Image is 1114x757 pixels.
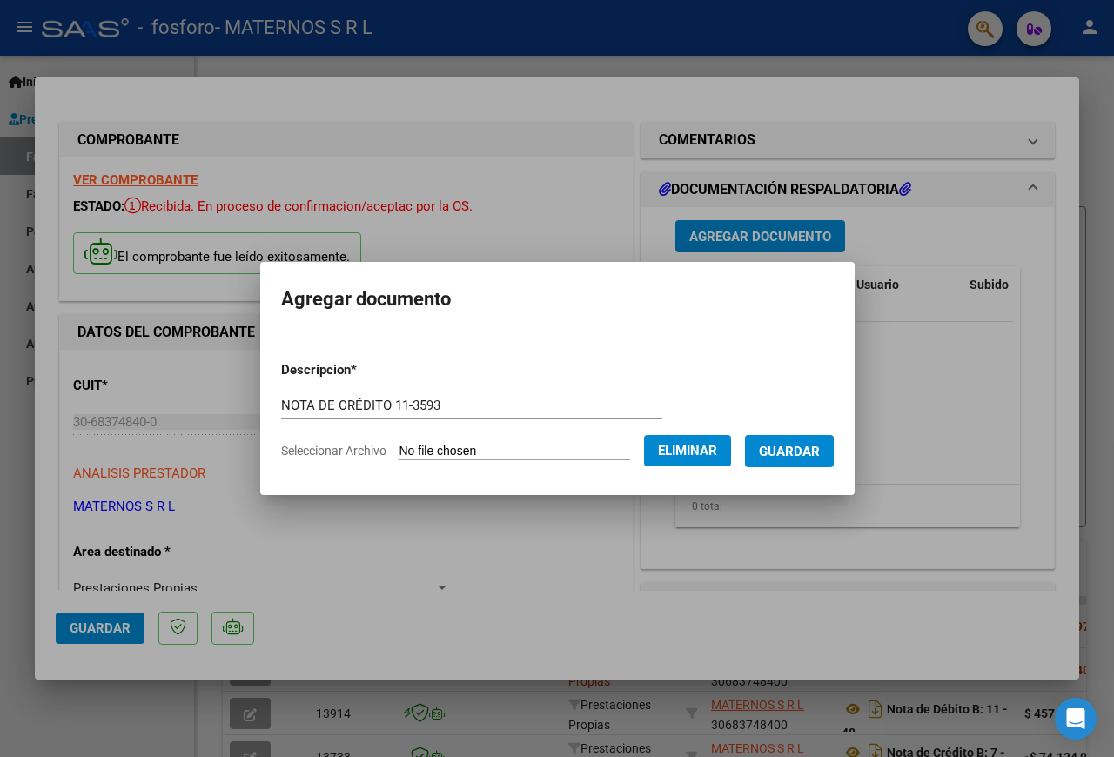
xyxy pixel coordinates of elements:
[745,435,834,467] button: Guardar
[281,360,447,380] p: Descripcion
[281,283,834,316] h2: Agregar documento
[1055,698,1097,740] div: Open Intercom Messenger
[644,435,731,466] button: Eliminar
[759,444,820,459] span: Guardar
[281,444,386,458] span: Seleccionar Archivo
[658,443,717,459] span: Eliminar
